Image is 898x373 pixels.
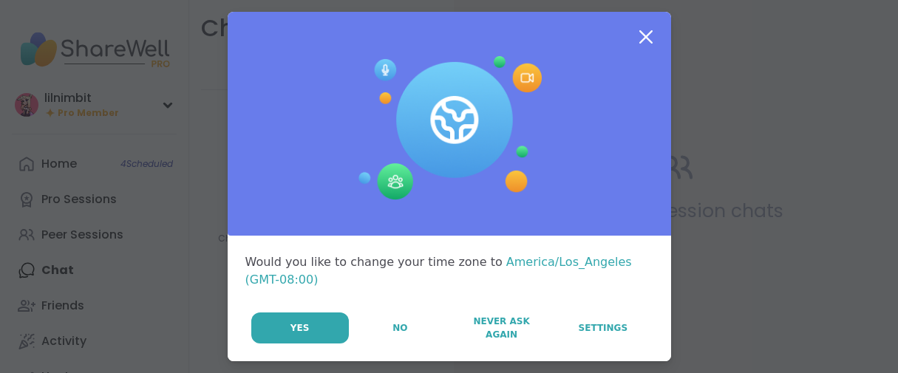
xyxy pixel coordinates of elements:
span: Yes [290,321,310,335]
img: Session Experience [357,56,542,201]
button: Yes [251,312,349,343]
span: Settings [579,321,628,335]
span: No [392,321,407,335]
button: Never Ask Again [452,312,551,343]
button: No [350,312,450,343]
div: Would you like to change your time zone to [245,253,653,289]
span: Never Ask Again [459,315,544,341]
a: Settings [553,312,653,343]
span: America/Los_Angeles (GMT-08:00) [245,255,632,287]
